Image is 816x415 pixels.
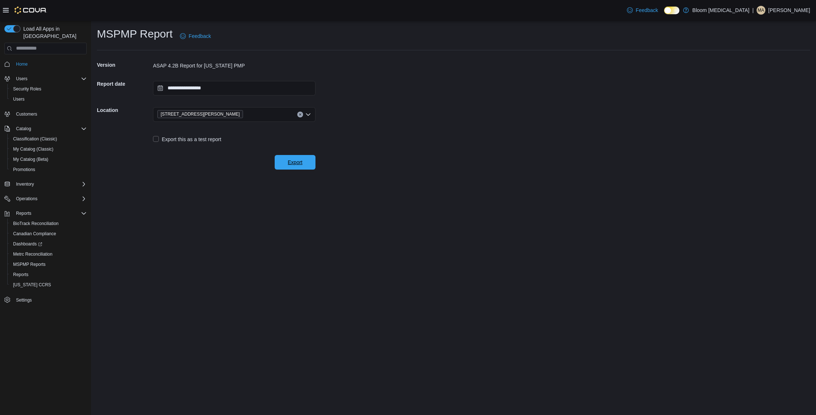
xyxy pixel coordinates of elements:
[13,86,41,92] span: Security Roles
[16,210,31,216] span: Reports
[13,60,31,69] a: Home
[13,136,57,142] span: Classification (Classic)
[13,251,52,257] span: Metrc Reconciliation
[10,155,87,164] span: My Catalog (Beta)
[10,260,87,269] span: MSPMP Reports
[13,261,46,267] span: MSPMP Reports
[768,6,810,15] p: [PERSON_NAME]
[16,126,31,132] span: Catalog
[7,134,90,144] button: Classification (Classic)
[97,58,152,72] h5: Version
[10,270,87,279] span: Reports
[305,112,311,117] button: Open list of options
[13,167,35,172] span: Promotions
[1,59,90,69] button: Home
[97,27,173,41] h1: MSPMP Report
[275,155,315,170] button: Export
[10,250,87,259] span: Metrc Reconciliation
[13,124,87,133] span: Catalog
[1,179,90,189] button: Inventory
[16,61,28,67] span: Home
[288,159,302,166] span: Export
[153,81,315,96] input: Press the down key to open a popover containing a calendar.
[189,32,211,40] span: Feedback
[10,165,38,174] a: Promotions
[13,110,40,119] a: Customers
[15,7,47,14] img: Cova
[1,109,90,119] button: Customers
[752,6,754,15] p: |
[10,145,87,154] span: My Catalog (Classic)
[10,229,59,238] a: Canadian Compliance
[10,250,55,259] a: Metrc Reconciliation
[20,25,87,40] span: Load All Apps in [GEOGRAPHIC_DATA]
[10,155,51,164] a: My Catalog (Beta)
[97,103,152,117] h5: Location
[13,209,34,218] button: Reports
[246,110,247,119] input: Accessible screen reader label
[161,110,240,118] span: [STREET_ADDRESS][PERSON_NAME]
[7,154,90,164] button: My Catalog (Beta)
[13,180,87,189] span: Inventory
[7,239,90,249] a: Dashboards
[7,269,90,280] button: Reports
[10,260,48,269] a: MSPMP Reports
[10,270,31,279] a: Reports
[13,241,42,247] span: Dashboards
[10,219,62,228] a: BioTrack Reconciliation
[153,62,315,69] div: ASAP 4.2B Report for [US_STATE] PMP
[7,94,90,104] button: Users
[13,96,24,102] span: Users
[7,84,90,94] button: Security Roles
[13,221,59,226] span: BioTrack Reconciliation
[13,194,40,203] button: Operations
[13,194,87,203] span: Operations
[153,135,221,144] label: Export this as a test report
[10,240,45,248] a: Dashboards
[664,14,664,15] span: Dark Mode
[7,259,90,269] button: MSPMP Reports
[13,74,30,83] button: Users
[7,218,90,229] button: BioTrack Reconciliation
[1,208,90,218] button: Reports
[16,111,37,117] span: Customers
[10,95,87,104] span: Users
[7,229,90,239] button: Canadian Compliance
[297,112,303,117] button: Clear input
[13,59,87,69] span: Home
[16,196,38,202] span: Operations
[1,194,90,204] button: Operations
[636,7,658,14] span: Feedback
[10,145,56,154] a: My Catalog (Classic)
[7,144,90,154] button: My Catalog (Classic)
[4,56,87,324] nav: Complex example
[157,110,243,118] span: 110 North Jerry Clower Blvd
[7,164,90,175] button: Promotions
[177,29,214,43] a: Feedback
[13,124,34,133] button: Catalog
[13,282,51,288] span: [US_STATE] CCRS
[10,240,87,248] span: Dashboards
[758,6,764,15] span: MA
[7,249,90,259] button: Metrc Reconciliation
[1,294,90,305] button: Settings
[13,74,87,83] span: Users
[1,74,90,84] button: Users
[10,280,54,289] a: [US_STATE] CCRS
[13,231,56,237] span: Canadian Compliance
[16,76,27,82] span: Users
[10,219,87,228] span: BioTrack Reconciliation
[13,109,87,119] span: Customers
[13,156,48,162] span: My Catalog (Beta)
[10,95,27,104] a: Users
[664,7,679,14] input: Dark Mode
[13,180,37,189] button: Inventory
[97,77,152,91] h5: Report date
[757,6,765,15] div: Mohammed Alqadhi
[624,3,661,18] a: Feedback
[10,85,44,93] a: Security Roles
[10,280,87,289] span: Washington CCRS
[13,272,28,278] span: Reports
[10,135,60,143] a: Classification (Classic)
[13,209,87,218] span: Reports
